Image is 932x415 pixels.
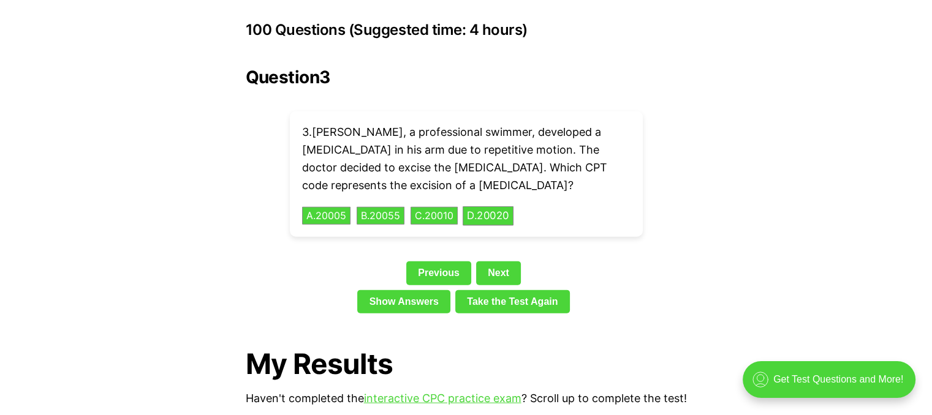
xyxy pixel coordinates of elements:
[476,261,521,285] a: Next
[411,207,458,225] button: C.20010
[246,21,687,39] h3: 100 Questions (Suggested time: 4 hours)
[455,290,570,313] a: Take the Test Again
[357,207,404,225] button: B.20055
[302,124,631,194] p: 3 . [PERSON_NAME], a professional swimmer, developed a [MEDICAL_DATA] in his arm due to repetitiv...
[246,348,687,380] h1: My Results
[364,392,521,405] a: interactive CPC practice exam
[246,67,687,87] h2: Question 3
[732,355,932,415] iframe: portal-trigger
[463,206,513,225] button: D.20020
[302,207,350,225] button: A.20005
[246,390,687,408] p: Haven't completed the ? Scroll up to complete the test!
[357,290,450,313] a: Show Answers
[406,261,471,285] a: Previous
